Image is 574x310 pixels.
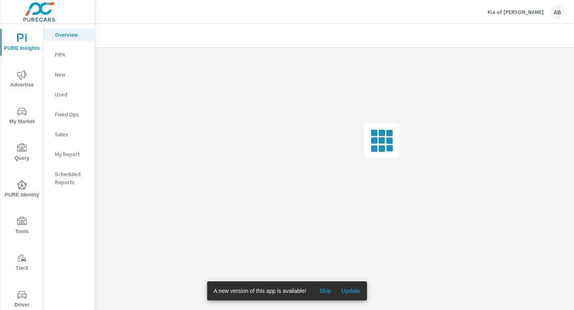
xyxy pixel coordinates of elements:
span: Advertise [3,70,41,90]
div: Overview [44,29,94,41]
p: New [55,71,88,78]
button: Update [338,284,364,297]
div: Sales [44,128,94,140]
div: Used [44,88,94,100]
span: Query [3,143,41,163]
span: A new version of this app is available! [214,288,307,294]
p: Overview [55,31,88,39]
div: Fixed Ops [44,108,94,120]
span: Driver [3,290,41,310]
span: PURE Insights [3,33,41,53]
div: AB [550,5,564,19]
p: My Report [55,150,88,158]
p: Sales [55,130,88,138]
p: Kia of [PERSON_NAME] [488,8,544,16]
button: Skip [313,284,338,297]
div: Scheduled Reports [44,168,94,188]
span: My Market [3,107,41,126]
span: Update [341,287,360,294]
p: Scheduled Reports [55,170,88,186]
span: Skip [316,287,335,294]
div: New [44,69,94,80]
span: Tier2 [3,253,41,273]
div: PIPA [44,49,94,61]
span: PURE Identity [3,180,41,200]
p: Used [55,90,88,98]
p: PIPA [55,51,88,59]
span: Tools [3,217,41,236]
p: Fixed Ops [55,110,88,118]
div: My Report [44,148,94,160]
